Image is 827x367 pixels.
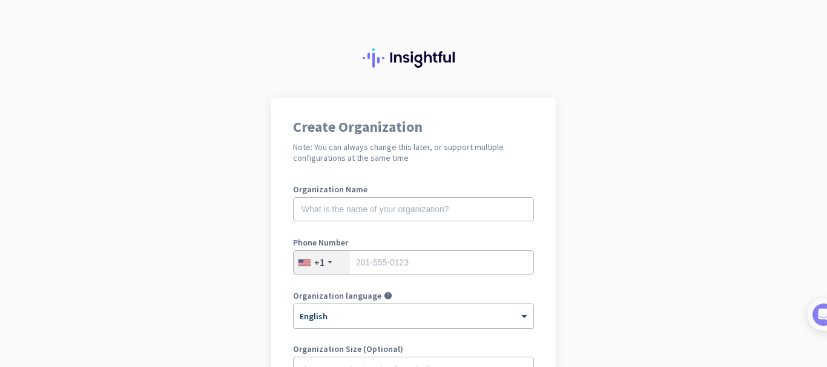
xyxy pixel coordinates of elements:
[363,48,464,68] img: Insightful
[293,141,534,163] h2: Note: You can always change this later, or support multiple configurations at the same time
[293,185,534,193] label: Organization Name
[293,197,534,221] input: What is the name of your organization?
[293,345,534,353] label: Organization Size (Optional)
[384,291,392,300] i: help
[314,256,325,268] div: +1
[293,238,534,247] label: Phone Number
[293,291,381,300] label: Organization language
[293,120,534,134] h1: Create Organization
[293,250,534,274] input: 201-555-0123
